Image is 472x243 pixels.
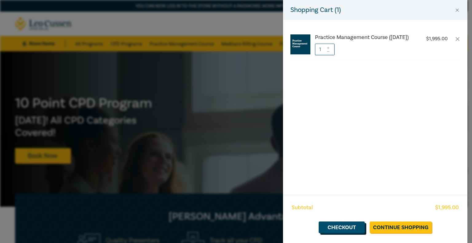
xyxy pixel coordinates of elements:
span: Subtotal [292,204,313,212]
h5: Shopping Cart ( 1 ) [290,5,341,15]
input: 1 [315,44,335,55]
a: Checkout [319,221,365,233]
span: $ 1,995.00 [435,204,459,212]
p: $ 1,995.00 [426,36,448,42]
button: Close [454,7,460,13]
img: Practice%20Management%20Course.jpg [290,34,310,54]
a: Continue Shopping [370,221,432,233]
a: Practice Management Course ([DATE]) [315,34,417,41]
